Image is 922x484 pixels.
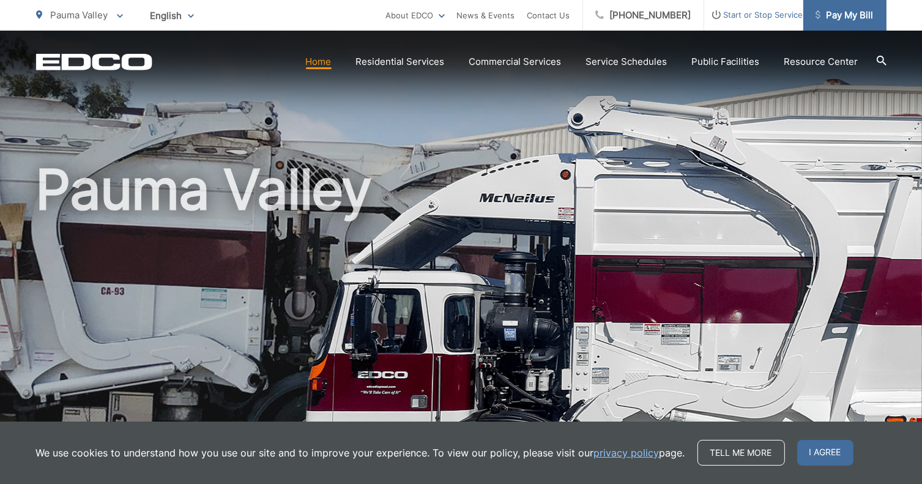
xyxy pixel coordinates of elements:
a: privacy policy [594,445,660,460]
a: Residential Services [356,54,445,69]
a: Commercial Services [469,54,562,69]
a: Public Facilities [692,54,760,69]
a: Tell me more [697,440,785,466]
p: We use cookies to understand how you use our site and to improve your experience. To view our pol... [36,445,685,460]
a: Home [306,54,332,69]
span: English [141,5,203,26]
a: Contact Us [527,8,570,23]
a: EDCD logo. Return to the homepage. [36,53,152,70]
span: I agree [797,440,853,466]
span: Pauma Valley [51,9,108,21]
a: Service Schedules [586,54,667,69]
a: Resource Center [784,54,858,69]
a: About EDCO [386,8,445,23]
span: Pay My Bill [816,8,874,23]
a: News & Events [457,8,515,23]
